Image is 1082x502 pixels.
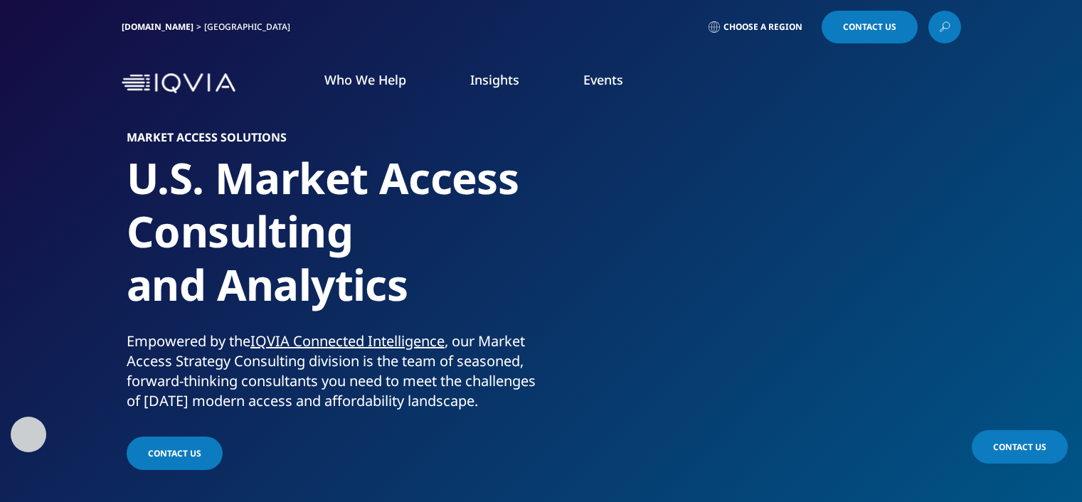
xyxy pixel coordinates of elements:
[122,73,235,94] img: IQVIA Healthcare Information Technology and Pharma Clinical Research Company
[575,132,955,416] img: 024_casual-business-meeting.jpg
[822,11,918,43] a: Contact Us
[127,132,536,151] h6: Market Access Solutions
[583,71,623,88] a: Events
[127,437,223,470] a: Contact Us
[127,331,536,411] div: Empowered by the , our Market Access Strategy Consulting division is the team of seasoned, forwar...
[470,71,519,88] a: Insights
[148,447,201,459] span: Contact Us
[324,71,406,88] a: Who We Help
[993,441,1046,453] span: Contact Us
[250,331,445,351] a: IQVIA Connected Intelligence
[127,151,536,331] h1: U.S. Market Access Consulting and Analytics
[204,21,296,33] div: [GEOGRAPHIC_DATA]
[972,430,1068,464] a: Contact Us
[843,23,896,31] span: Contact Us
[723,21,802,33] span: Choose a Region
[241,50,961,117] nav: Primary
[122,21,193,33] a: [DOMAIN_NAME]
